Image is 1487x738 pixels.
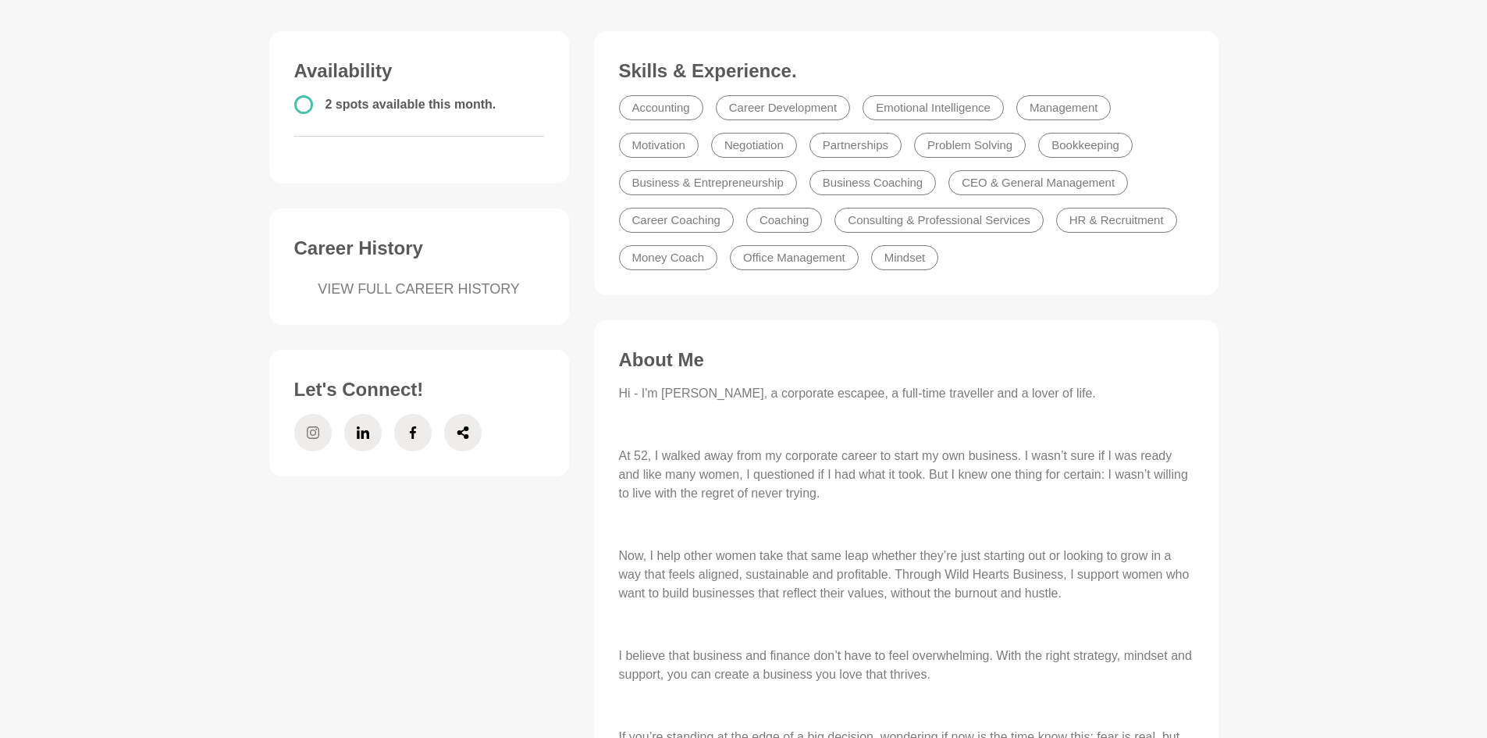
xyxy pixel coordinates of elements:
span: 2 spots available this month. [326,98,496,111]
h3: Let's Connect! [294,378,544,401]
h3: Availability [294,59,544,83]
p: Now, I help other women take that same leap whether they’re just starting out or looking to grow ... [619,547,1194,603]
a: Instagram [294,414,332,451]
a: LinkedIn [344,414,382,451]
h3: Career History [294,237,544,260]
h3: Skills & Experience. [619,59,1194,83]
p: Hi - I'm [PERSON_NAME], a corporate escapee, a full-time traveller and a lover of life. [619,384,1194,403]
p: At 52, I walked away from my corporate career to start my own business. I wasn’t sure if I was re... [619,447,1194,503]
p: I believe that business and finance don’t have to feel overwhelming. With the right strategy, min... [619,647,1194,684]
a: Facebook [394,414,432,451]
a: Share [444,414,482,451]
a: VIEW FULL CAREER HISTORY [294,279,544,300]
h3: About Me [619,348,1194,372]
